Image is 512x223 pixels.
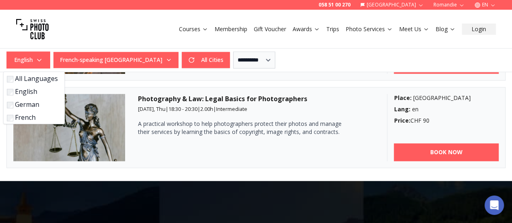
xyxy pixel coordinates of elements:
[394,105,499,113] div: en
[394,94,411,102] b: Place :
[138,105,166,113] span: [DATE], Thu
[326,25,339,33] a: Trips
[289,23,323,35] button: Awards
[176,23,211,35] button: Courses
[394,117,499,125] div: CHF
[394,105,410,113] b: Lang :
[430,148,463,156] b: BOOK NOW
[462,23,496,35] button: Login
[7,115,13,121] input: French
[423,117,429,124] span: 90
[138,94,374,104] h3: Photography & Law: Legal Basics for Photographers
[7,89,13,95] input: English
[6,51,50,68] button: English
[254,25,286,33] a: Gift Voucher
[394,143,499,161] a: BOOK NOW
[211,23,251,35] button: Membership
[8,53,49,67] span: English
[182,52,230,68] button: All Cities
[7,76,13,82] input: All Languages
[319,2,351,8] a: 058 51 00 270
[7,73,58,83] label: All Languages
[7,112,58,122] label: French
[396,23,432,35] button: Meet Us
[179,25,208,33] a: Courses
[215,25,247,33] a: Membership
[53,52,178,68] button: French-speaking [GEOGRAPHIC_DATA]
[346,25,393,33] a: Photo Services
[7,102,13,108] input: German
[138,105,247,113] small: | | |
[251,23,289,35] button: Gift Voucher
[3,71,65,124] div: English
[432,23,459,35] button: Blog
[484,195,504,215] div: Open Intercom Messenger
[323,23,342,35] button: Trips
[342,23,396,35] button: Photo Services
[13,94,125,161] img: Photography & Law: Legal Basics for Photographers
[436,25,455,33] a: Blog
[16,13,49,45] img: Swiss photo club
[394,117,410,124] b: Price :
[399,25,429,33] a: Meet Us
[293,25,320,33] a: Awards
[7,86,58,96] label: English
[394,94,499,102] div: [GEOGRAPHIC_DATA]
[216,105,247,113] span: Intermediate
[200,105,213,113] span: 2.00 h
[7,99,58,109] label: German
[168,105,198,113] span: 18:30 - 20:30
[138,120,348,136] p: A practical workshop to help photographers protect their photos and manage their services by lear...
